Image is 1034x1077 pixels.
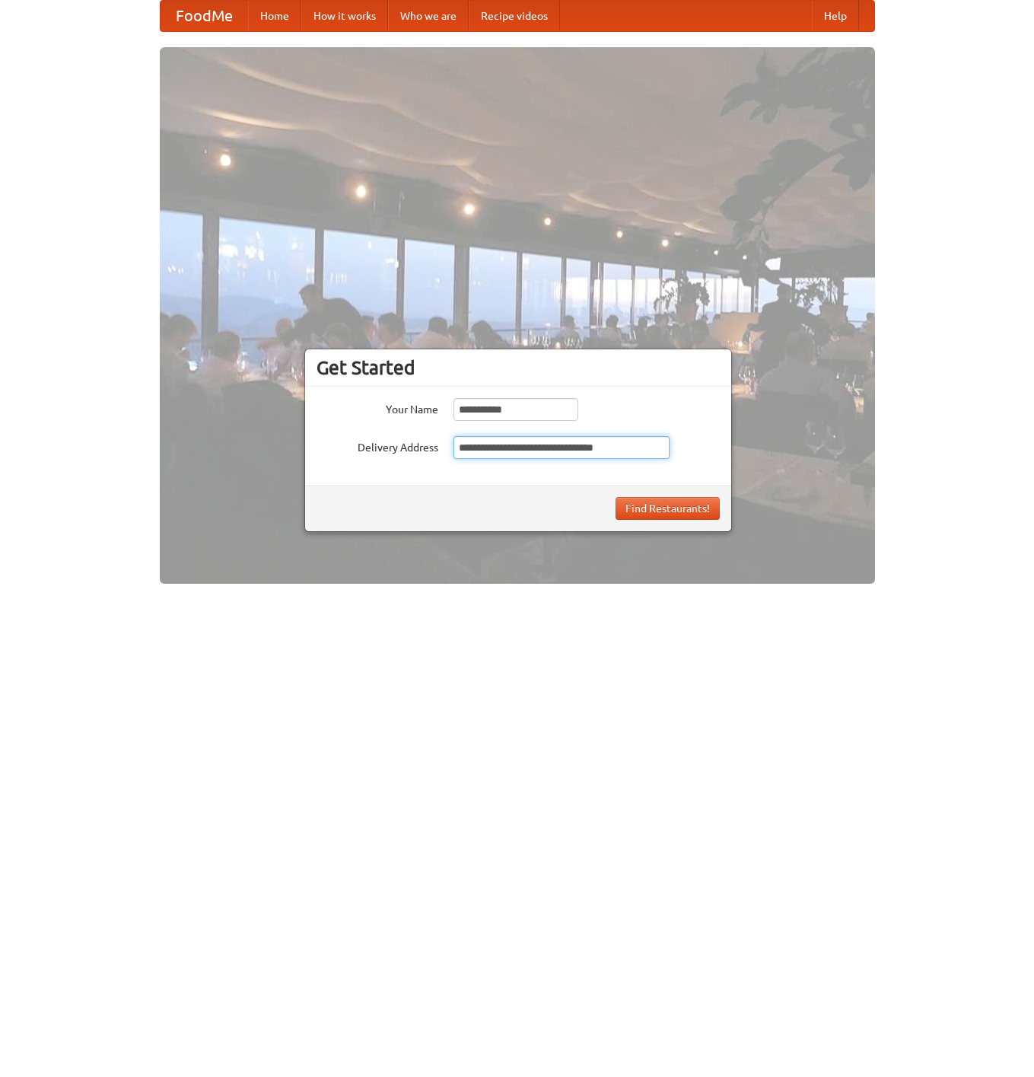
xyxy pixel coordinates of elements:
label: Your Name [317,398,438,417]
a: Home [248,1,301,31]
a: How it works [301,1,388,31]
a: FoodMe [161,1,248,31]
a: Who we are [388,1,469,31]
button: Find Restaurants! [616,497,720,520]
label: Delivery Address [317,436,438,455]
h3: Get Started [317,356,720,379]
a: Help [812,1,859,31]
a: Recipe videos [469,1,560,31]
